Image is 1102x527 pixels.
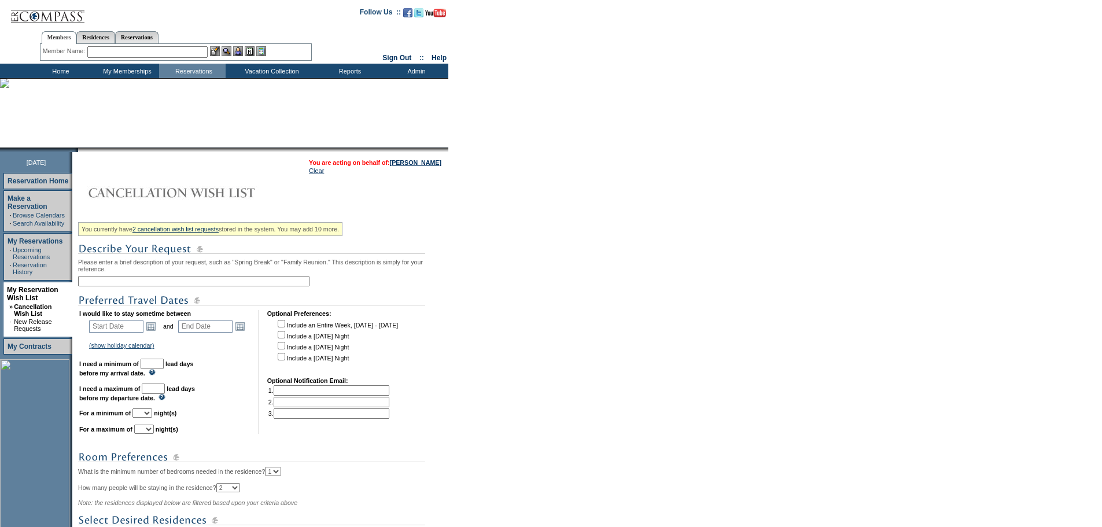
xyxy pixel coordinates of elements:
a: New Release Requests [14,318,51,332]
img: Become our fan on Facebook [403,8,412,17]
a: Become our fan on Facebook [403,12,412,19]
img: Impersonate [233,46,243,56]
td: 2. [268,397,389,407]
img: Cancellation Wish List [78,181,309,204]
img: b_calculator.gif [256,46,266,56]
div: You currently have stored in the system. You may add 10 more. [78,222,342,236]
td: Vacation Collection [226,64,315,78]
b: I need a maximum of [79,385,140,392]
b: For a maximum of [79,426,132,433]
b: lead days before my arrival date. [79,360,194,377]
a: My Contracts [8,342,51,351]
td: 3. [268,408,389,419]
td: Follow Us :: [360,7,401,21]
a: Clear [309,167,324,174]
img: questionMark_lightBlue.gif [149,369,156,375]
a: Sign Out [382,54,411,62]
b: I would like to stay sometime between [79,310,191,317]
span: :: [419,54,424,62]
img: questionMark_lightBlue.gif [159,394,165,400]
span: You are acting on behalf of: [309,159,441,166]
a: Make a Reservation [8,194,47,211]
td: Reports [315,64,382,78]
span: Note: the residences displayed below are filtered based upon your criteria above [78,499,297,506]
a: Reservations [115,31,159,43]
td: · [10,261,12,275]
b: Optional Preferences: [267,310,331,317]
b: » [9,303,13,310]
img: b_edit.gif [210,46,220,56]
a: Open the calendar popup. [145,320,157,333]
img: Reservations [245,46,255,56]
a: Upcoming Reservations [13,246,50,260]
img: Follow us on Twitter [414,8,423,17]
td: Home [26,64,93,78]
a: Open the calendar popup. [234,320,246,333]
td: and [161,318,175,334]
a: Members [42,31,77,44]
b: night(s) [156,426,178,433]
img: blank.gif [78,148,79,152]
b: For a minimum of [79,410,131,417]
b: lead days before my departure date. [79,385,195,401]
a: Subscribe to our YouTube Channel [425,12,446,19]
b: I need a minimum of [79,360,139,367]
a: [PERSON_NAME] [390,159,441,166]
b: Optional Notification Email: [267,377,348,384]
td: Reservations [159,64,226,78]
a: Search Availability [13,220,64,227]
a: Reservation Home [8,177,68,185]
a: Help [432,54,447,62]
div: Member Name: [43,46,87,56]
a: 2 cancellation wish list requests [132,226,219,233]
img: subTtlRoomPreferences.gif [78,450,425,465]
a: Browse Calendars [13,212,65,219]
td: Admin [382,64,448,78]
a: (show holiday calendar) [89,342,154,349]
img: promoShadowLeftCorner.gif [74,148,78,152]
a: Residences [76,31,115,43]
a: Cancellation Wish List [14,303,51,317]
a: My Reservations [8,237,62,245]
img: View [222,46,231,56]
input: Date format: M/D/Y. Shortcut keys: [T] for Today. [UP] or [.] for Next Day. [DOWN] or [,] for Pre... [178,320,233,333]
td: Include an Entire Week, [DATE] - [DATE] Include a [DATE] Night Include a [DATE] Night Include a [... [275,318,398,369]
td: · [9,318,13,332]
span: [DATE] [27,159,46,166]
a: Reservation History [13,261,47,275]
img: Subscribe to our YouTube Channel [425,9,446,17]
input: Date format: M/D/Y. Shortcut keys: [T] for Today. [UP] or [.] for Next Day. [DOWN] or [,] for Pre... [89,320,143,333]
a: My Reservation Wish List [7,286,58,302]
td: · [10,220,12,227]
td: My Memberships [93,64,159,78]
td: · [10,246,12,260]
a: Follow us on Twitter [414,12,423,19]
td: 1. [268,385,389,396]
b: night(s) [154,410,176,417]
td: · [10,212,12,219]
